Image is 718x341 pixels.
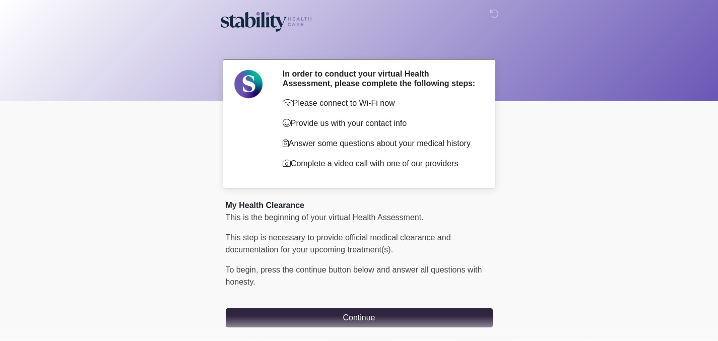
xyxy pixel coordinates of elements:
div: My Health Clearance [226,199,493,212]
img: Stability Healthcare Logo [216,8,316,33]
h1: ‎ ‎ ‎ [218,36,500,55]
span: This step is necessary to provide official medical clearance and documentation for your upcoming ... [226,233,451,254]
button: Continue [226,308,493,327]
span: press the continue button below and answer all questions with honesty. [226,265,482,286]
img: Agent Avatar [233,69,264,99]
p: Complete a video call with one of our providers [283,158,478,170]
span: This is the beginning of your virtual Health Assessment. [226,213,424,222]
h2: In order to conduct your virtual Health Assessment, please complete the following steps: [283,69,478,88]
p: Provide us with your contact info [283,117,478,129]
p: Please connect to Wi-Fi now [283,97,478,109]
span: To begin, [226,265,260,274]
p: Answer some questions about your medical history [283,138,478,150]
